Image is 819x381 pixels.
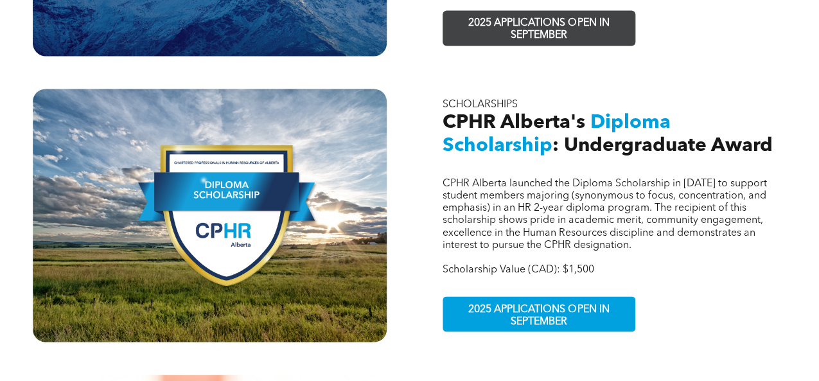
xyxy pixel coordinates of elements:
[443,100,518,110] span: SCHOLARSHIPS
[443,113,585,132] span: CPHR Alberta's
[443,10,635,46] a: 2025 APPLICATIONS OPEN IN SEPTEMBER
[552,136,773,155] span: : Undergraduate Award
[443,296,635,332] a: 2025 APPLICATIONS OPEN IN SEPTEMBER
[445,11,633,48] span: 2025 APPLICATIONS OPEN IN SEPTEMBER
[443,264,594,274] span: Scholarship Value (CAD): $1,500
[443,113,671,155] span: Diploma Scholarship
[445,297,633,334] span: 2025 APPLICATIONS OPEN IN SEPTEMBER
[443,179,767,250] span: CPHR Alberta launched the Diploma Scholarship in [DATE] to support student members majoring (syno...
